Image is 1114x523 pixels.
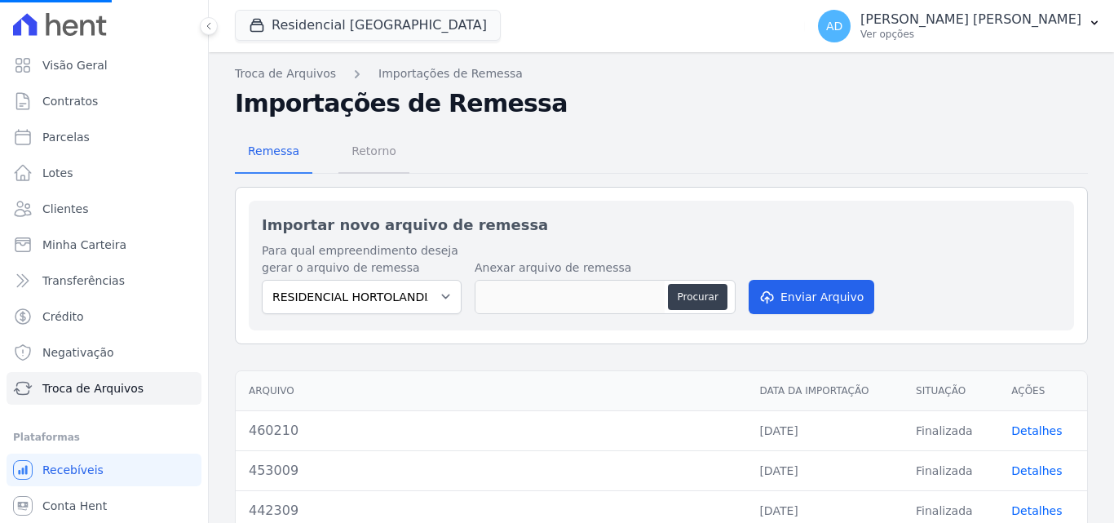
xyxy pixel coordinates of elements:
span: Conta Hent [42,498,107,514]
div: 453009 [249,461,733,481]
span: Minha Carteira [42,237,126,253]
span: Lotes [42,165,73,181]
th: Data da Importação [746,371,903,411]
h2: Importar novo arquivo de remessa [262,214,1061,236]
td: Finalizada [903,410,998,450]
span: Transferências [42,273,125,289]
span: Remessa [238,135,309,167]
button: Enviar Arquivo [749,280,874,314]
span: Troca de Arquivos [42,380,144,397]
span: Recebíveis [42,462,104,478]
a: Clientes [7,193,201,225]
a: Crédito [7,300,201,333]
nav: Breadcrumb [235,65,1088,82]
label: Anexar arquivo de remessa [475,259,736,277]
p: Ver opções [860,28,1081,41]
a: Negativação [7,336,201,369]
th: Ações [998,371,1087,411]
th: Arquivo [236,371,746,411]
div: 460210 [249,421,733,441]
nav: Tab selector [235,131,409,174]
a: Detalhes [1011,504,1062,517]
td: [DATE] [746,410,903,450]
a: Parcelas [7,121,201,153]
a: Troca de Arquivos [235,65,336,82]
span: Clientes [42,201,88,217]
button: Residencial [GEOGRAPHIC_DATA] [235,10,501,41]
span: Retorno [342,135,406,167]
a: Recebíveis [7,454,201,486]
a: Conta Hent [7,490,201,522]
a: Troca de Arquivos [7,372,201,405]
span: AD [826,20,842,32]
span: Parcelas [42,129,90,145]
th: Situação [903,371,998,411]
td: [DATE] [746,450,903,490]
span: Contratos [42,93,98,109]
a: Remessa [235,131,312,174]
button: AD [PERSON_NAME] [PERSON_NAME] Ver opções [805,3,1114,49]
p: [PERSON_NAME] [PERSON_NAME] [860,11,1081,28]
a: Visão Geral [7,49,201,82]
a: Contratos [7,85,201,117]
a: Detalhes [1011,464,1062,477]
td: Finalizada [903,450,998,490]
a: Detalhes [1011,424,1062,437]
span: Negativação [42,344,114,361]
span: Crédito [42,308,84,325]
span: Visão Geral [42,57,108,73]
div: 442309 [249,501,733,521]
a: Minha Carteira [7,228,201,261]
a: Transferências [7,264,201,297]
button: Procurar [668,284,727,310]
div: Plataformas [13,428,195,447]
a: Lotes [7,157,201,189]
a: Importações de Remessa [378,65,523,82]
label: Para qual empreendimento deseja gerar o arquivo de remessa [262,242,462,277]
h2: Importações de Remessa [235,89,1088,118]
a: Retorno [338,131,409,174]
